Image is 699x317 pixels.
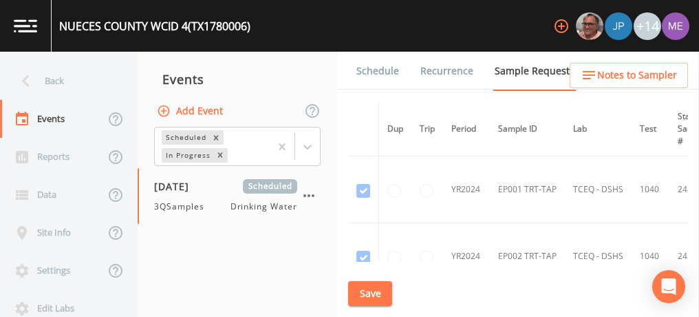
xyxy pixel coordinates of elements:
td: 1040 [632,156,669,223]
a: [DATE]Scheduled3QSamplesDrinking Water [138,168,337,225]
th: Test [632,102,669,156]
span: 3QSamples [154,201,213,213]
div: +14 [634,12,661,40]
button: Save [348,281,392,307]
div: Events [138,62,337,96]
div: Remove In Progress [213,148,228,163]
img: d4d65db7c401dd99d63b7ad86343d265 [662,12,689,40]
td: EP002 TRT-TAP [490,223,565,290]
td: TCEQ - DSHS [565,223,632,290]
div: NUECES COUNTY WCID 4 (TX1780006) [59,18,250,34]
div: Scheduled [162,130,208,145]
th: Dup [379,102,412,156]
span: Scheduled [243,179,297,194]
img: logo [14,19,37,32]
td: EP001 TRT-TAP [490,156,565,223]
a: Forms [354,90,387,129]
th: Period [443,102,490,156]
div: In Progress [162,148,213,163]
th: Trip [411,102,443,156]
div: Mike Franklin [575,12,604,40]
button: Add Event [154,99,228,124]
span: [DATE] [154,179,199,194]
span: Drinking Water [230,201,297,213]
div: Joshua gere Paul [604,12,633,40]
th: Sample ID [490,102,565,156]
button: Notes to Sampler [570,63,688,88]
a: Schedule [354,52,401,90]
td: TCEQ - DSHS [565,156,632,223]
div: Remove Scheduled [208,130,224,145]
a: Sample Requests [493,52,577,91]
img: e2d790fa78825a4bb76dcb6ab311d44c [576,12,603,40]
td: YR2024 [443,223,490,290]
img: 41241ef155101aa6d92a04480b0d0000 [605,12,632,40]
th: Lab [565,102,632,156]
td: 1040 [632,223,669,290]
div: Open Intercom Messenger [652,270,685,303]
a: COC Details [594,52,652,90]
a: Recurrence [418,52,475,90]
td: YR2024 [443,156,490,223]
span: Notes to Sampler [597,67,677,84]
